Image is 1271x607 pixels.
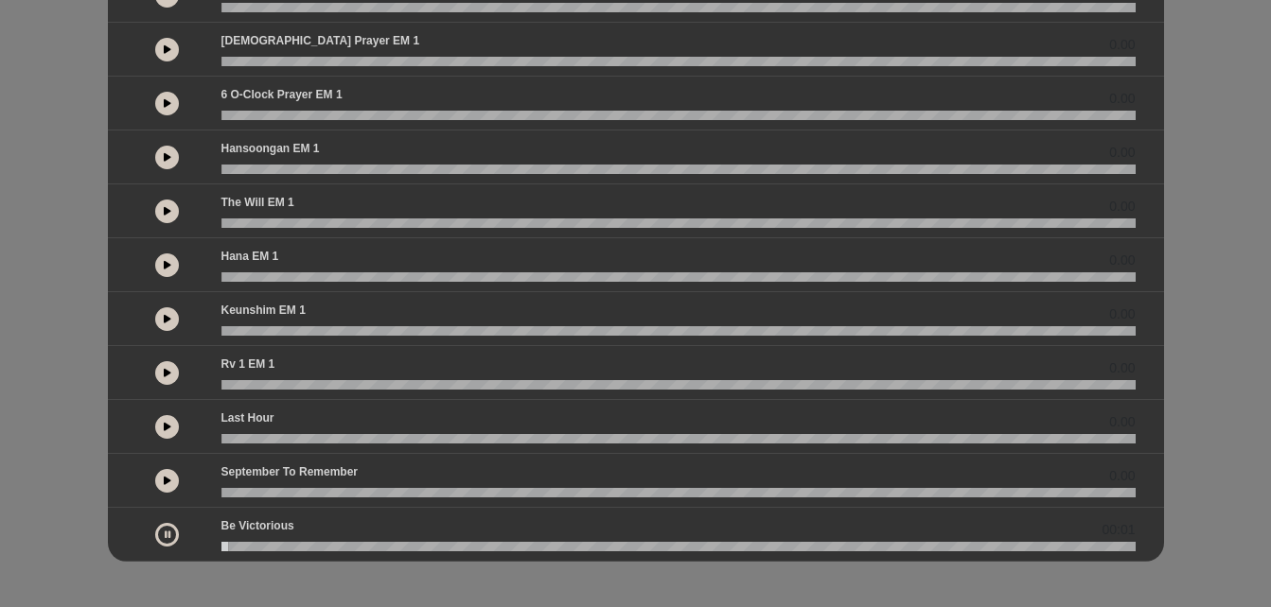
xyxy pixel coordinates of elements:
[1109,251,1135,270] span: 0.00
[221,86,343,103] p: 6 o-clock prayer EM 1
[221,517,294,534] p: Be Victorious
[1109,143,1135,163] span: 0.00
[221,194,294,211] p: The Will EM 1
[221,356,275,373] p: Rv 1 EM 1
[221,302,306,319] p: Keunshim EM 1
[221,32,420,49] p: [DEMOGRAPHIC_DATA] prayer EM 1
[221,140,320,157] p: Hansoongan EM 1
[221,463,359,480] p: September to Remember
[1109,304,1135,324] span: 0.00
[1102,520,1135,540] span: 00:01
[1109,358,1135,378] span: 0.00
[221,409,274,426] p: Last Hour
[1109,412,1135,432] span: 0.00
[1109,35,1135,55] span: 0.00
[221,248,279,265] p: Hana EM 1
[1109,466,1135,486] span: 0.00
[1109,197,1135,217] span: 0.00
[1109,89,1135,109] span: 0.00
